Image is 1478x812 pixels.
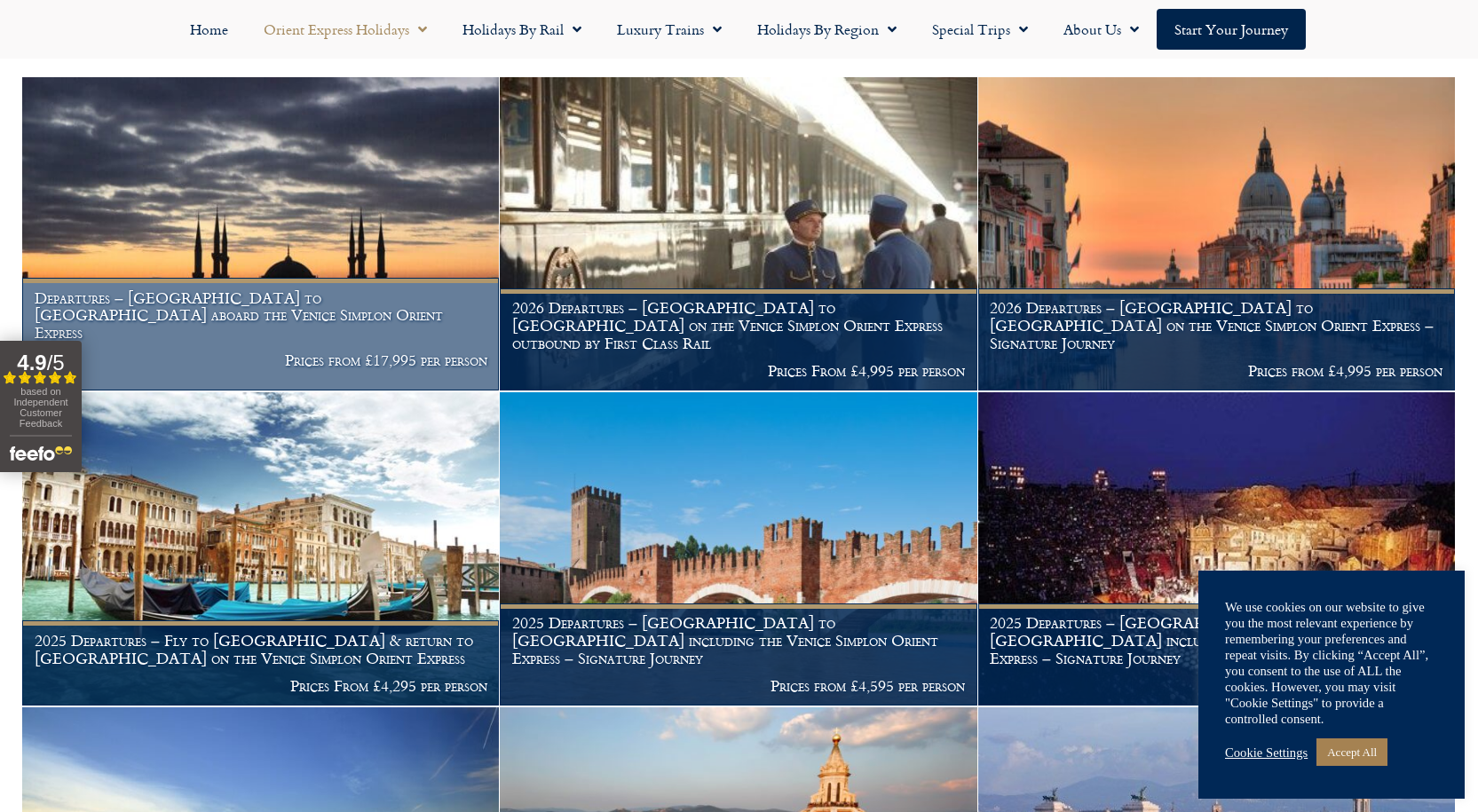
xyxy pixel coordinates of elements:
a: Home [172,9,246,50]
h1: 2026 Departures – [GEOGRAPHIC_DATA] to [GEOGRAPHIC_DATA] on the Venice Simplon Orient Express out... [512,299,965,351]
a: Holidays by Region [739,9,914,50]
a: About Us [1046,9,1157,50]
a: 2025 Departures – Fly to [GEOGRAPHIC_DATA] & return to [GEOGRAPHIC_DATA] on the Venice Simplon Or... [22,392,500,706]
a: 2026 Departures – [GEOGRAPHIC_DATA] to [GEOGRAPHIC_DATA] on the Venice Simplon Orient Express out... [500,77,977,391]
a: Accept All [1316,738,1387,766]
a: 2025 Departures – [GEOGRAPHIC_DATA] to [GEOGRAPHIC_DATA] including the Venice Simplon Orient Expr... [978,392,1456,706]
nav: Menu [9,9,1469,50]
p: Prices from £4,595 per person [512,677,965,695]
a: Orient Express Holidays [246,9,445,50]
a: Departures – [GEOGRAPHIC_DATA] to [GEOGRAPHIC_DATA] aboard the Venice Simplon Orient Express Pric... [22,77,500,391]
a: Holidays by Rail [445,9,599,50]
img: Orient Express Special Venice compressed [978,77,1455,390]
p: Prices From £4,295 per person [35,677,487,695]
p: Prices from £17,995 per person [35,351,487,369]
h1: 2026 Departures – [GEOGRAPHIC_DATA] to [GEOGRAPHIC_DATA] on the Venice Simplon Orient Express – S... [990,299,1442,351]
p: Prices From £4,995 per person [512,362,965,380]
a: Special Trips [914,9,1046,50]
h1: 2025 Departures – Fly to [GEOGRAPHIC_DATA] & return to [GEOGRAPHIC_DATA] on the Venice Simplon Or... [35,632,487,666]
a: 2025 Departures – [GEOGRAPHIC_DATA] to [GEOGRAPHIC_DATA] including the Venice Simplon Orient Expr... [500,392,977,706]
img: venice aboard the Orient Express [22,392,499,706]
div: We use cookies on our website to give you the most relevant experience by remembering your prefer... [1225,599,1438,727]
p: Prices from £4,995 per person [990,362,1442,380]
a: Start your Journey [1157,9,1306,50]
a: Luxury Trains [599,9,739,50]
a: 2026 Departures – [GEOGRAPHIC_DATA] to [GEOGRAPHIC_DATA] on the Venice Simplon Orient Express – S... [978,77,1456,391]
h1: 2025 Departures – [GEOGRAPHIC_DATA] to [GEOGRAPHIC_DATA] including the Venice Simplon Orient Expr... [512,614,965,666]
p: Prices From £4,595 per person [990,677,1442,695]
h1: 2025 Departures – [GEOGRAPHIC_DATA] to [GEOGRAPHIC_DATA] including the Venice Simplon Orient Expr... [990,614,1442,666]
h1: Departures – [GEOGRAPHIC_DATA] to [GEOGRAPHIC_DATA] aboard the Venice Simplon Orient Express [35,289,487,342]
a: Cookie Settings [1225,745,1308,761]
